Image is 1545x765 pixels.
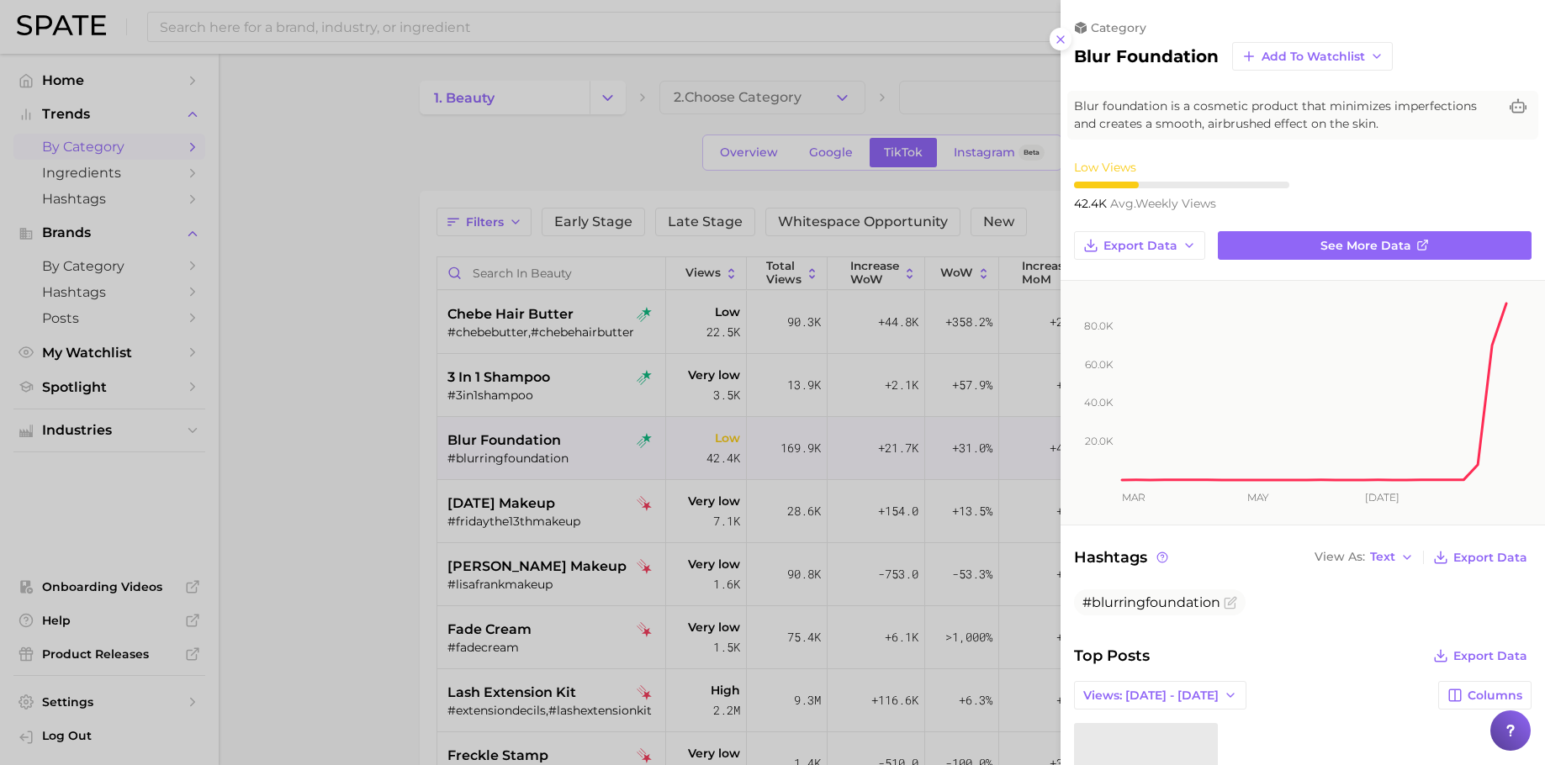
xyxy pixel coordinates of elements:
[1224,596,1237,609] button: Flag as miscategorized or irrelevant
[1074,231,1205,260] button: Export Data
[1074,182,1289,188] div: 3 / 10
[1438,681,1532,710] button: Columns
[1091,20,1146,35] span: category
[1084,396,1114,409] tspan: 40.0k
[1262,50,1365,64] span: Add to Watchlist
[1315,552,1365,562] span: View As
[1083,688,1219,703] span: Views: [DATE] - [DATE]
[1110,196,1216,211] span: weekly views
[1232,42,1393,71] button: Add to Watchlist
[1110,196,1135,211] abbr: average
[1247,491,1269,504] tspan: May
[1103,239,1177,253] span: Export Data
[1123,491,1146,504] tspan: Mar
[1074,681,1246,710] button: Views: [DATE] - [DATE]
[1320,239,1411,253] span: See more data
[1074,46,1219,66] h2: blur foundation
[1074,196,1110,211] span: 42.4k
[1074,98,1498,133] span: Blur foundation is a cosmetic product that minimizes imperfections and creates a smooth, airbrush...
[1453,551,1527,565] span: Export Data
[1365,491,1399,504] tspan: [DATE]
[1468,688,1522,703] span: Columns
[1218,231,1532,260] a: See more data
[1370,552,1395,562] span: Text
[1310,546,1418,568] button: View AsText
[1429,644,1532,667] button: Export Data
[1429,546,1532,569] button: Export Data
[1074,546,1171,569] span: Hashtags
[1082,594,1220,610] span: #blurringfoundation
[1084,319,1114,332] tspan: 80.0k
[1085,435,1114,447] tspan: 20.0k
[1085,358,1114,371] tspan: 60.0k
[1453,649,1527,663] span: Export Data
[1074,160,1289,175] div: Low Views
[1074,644,1150,667] span: Top Posts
